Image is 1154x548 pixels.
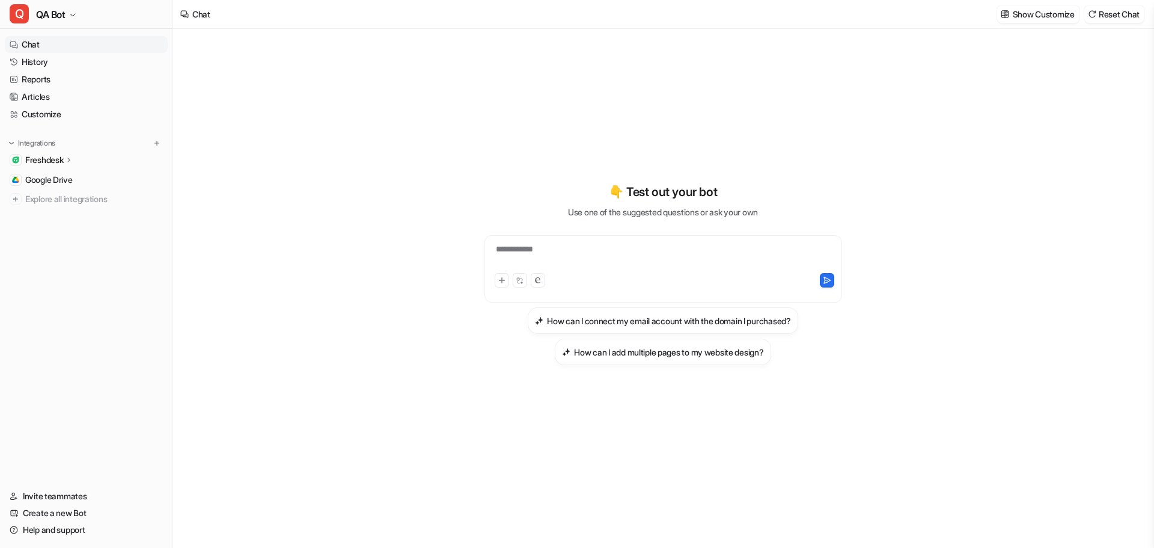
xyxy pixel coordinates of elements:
a: Google DriveGoogle Drive [5,171,168,188]
h3: How can I connect my email account with the domain I purchased? [547,315,790,327]
a: Customize [5,106,168,123]
button: How can I add multiple pages to my website design?How can I add multiple pages to my website design? [555,339,771,365]
img: How can I add multiple pages to my website design? [562,348,570,357]
p: 👇 Test out your bot [609,183,717,201]
img: How can I connect my email account with the domain I purchased? [535,316,543,325]
img: Google Drive [12,176,19,183]
a: Chat [5,36,168,53]
span: QA Bot [36,6,66,23]
div: Chat [192,8,210,20]
a: Explore all integrations [5,191,168,208]
img: explore all integrations [10,193,22,205]
button: Reset Chat [1084,5,1144,23]
img: menu_add.svg [153,139,161,147]
a: Help and support [5,522,168,538]
img: expand menu [7,139,16,147]
a: History [5,54,168,70]
a: Invite teammates [5,488,168,505]
a: Articles [5,88,168,105]
button: Show Customize [997,5,1079,23]
a: Create a new Bot [5,505,168,522]
h3: How can I add multiple pages to my website design? [574,346,763,359]
button: How can I connect my email account with the domain I purchased?How can I connect my email account... [528,307,798,334]
a: Reports [5,71,168,88]
p: Show Customize [1013,8,1075,20]
img: Freshdesk [12,156,19,164]
button: Integrations [5,137,59,149]
img: reset [1088,10,1096,19]
p: Use one of the suggested questions or ask your own [568,206,758,218]
p: Freshdesk [25,154,63,166]
p: Integrations [18,138,55,148]
span: Google Drive [25,174,73,186]
span: Q [10,4,29,23]
img: customize [1001,10,1009,19]
span: Explore all integrations [25,189,163,209]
